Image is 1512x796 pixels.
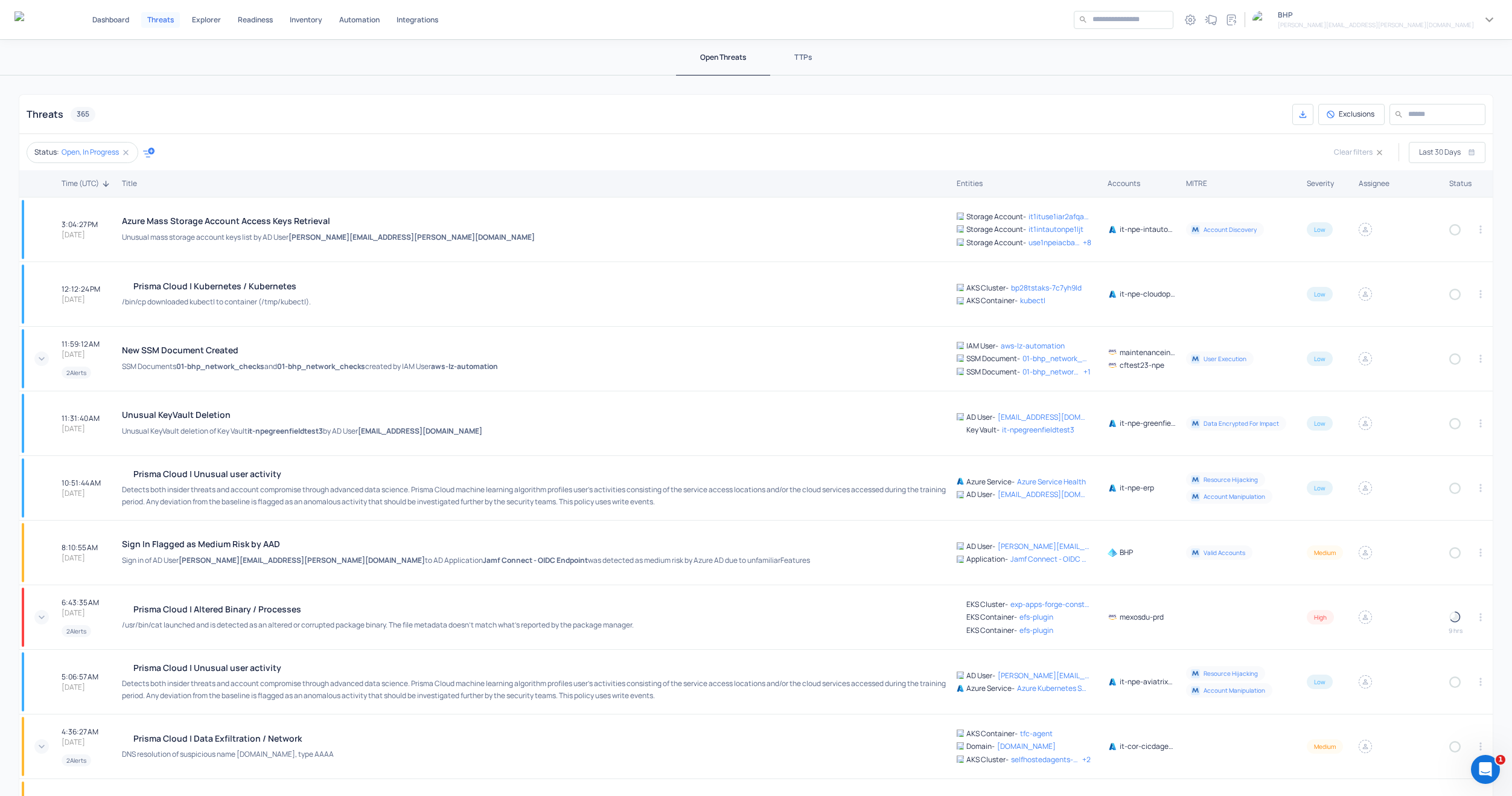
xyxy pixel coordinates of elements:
div: Accounts [1108,179,1176,188]
h4: New SSM Document Created [122,345,498,355]
button: Threats [141,12,180,28]
h4: Prisma Cloud | Unusual user activity [122,468,947,479]
p: Azure Kubernetes Service (AKS) [1017,683,1089,693]
button: Valid Accounts [1186,545,1252,560]
p: 4:36:27 AM [62,727,98,737]
a: Valid Accounts [1186,545,1295,560]
p: selfhostedagents-wlfo4mzl [1011,754,1080,765]
p: it-npe-greenfieldtest [1120,418,1176,428]
span: 01-bhp_network_checks [176,361,264,371]
p: SSM Document - [966,367,1020,377]
p: aws-lz-automation [1001,341,1065,351]
img: AKS Cluster [957,756,964,763]
h4: Azure Mass Storage Account Access Keys Retrieval [122,216,535,226]
p: AKS Container - [966,728,1018,739]
img: organization logo [1252,11,1271,29]
img: https://gem-website-assets-v1.s3.amazonaws.com/cloud-provider-logos/azure.svg [957,478,964,485]
button: +8 [1083,237,1091,248]
button: +2 [1082,754,1091,765]
a: [EMAIL_ADDRESS][DOMAIN_NAME] [998,412,1089,422]
h4: Prisma Cloud | Data Exfiltration /​ Network [122,733,334,743]
a: Resource HijackingAccount Manipulation [1186,666,1297,698]
button: Explorer [187,12,226,28]
a: Prisma Cloud | Altered Binary /​ Processes/usr/bin/cat launched and is detected as an altered or ... [122,603,947,631]
p: Detects both insider threats and account compromise through advanced data science. Prisma Cloud m... [122,678,947,702]
h6: Low [1314,289,1325,299]
img: IAM User [957,342,964,349]
a: exp-apps-forge-const-prod [1010,599,1089,609]
p: [PERSON_NAME][EMAIL_ADDRESS][PERSON_NAME][DOMAIN_NAME] [998,670,1089,681]
p: Dashboard [92,16,129,24]
a: Prisma Cloud | Kubernetes /​ Kubernetes/bin/cp downloaded kubectl to container (/tmp/kubectl). [122,280,947,308]
p: Inventory [290,16,322,24]
p: SSM Documents and created by IAM User [122,361,498,373]
p: Automation [339,16,380,24]
a: Account Manipulation [1186,683,1295,698]
div: Time (UTC) [62,179,112,188]
button: Clear filters [1334,142,1384,163]
a: BHP [1108,547,1176,557]
span: aws-lz-automation [431,361,498,371]
div: What's new [1202,11,1220,29]
img: AKS Pod [957,297,964,304]
p: [EMAIL_ADDRESS][DOMAIN_NAME] [998,489,1089,499]
h4: Sign In Flagged as Medium Risk by AAD [122,539,810,549]
a: maintenanceinfo-npecftest23-npe [1108,347,1176,370]
p: Unusual KeyVault deletion of Key Vault by AD User [122,425,482,437]
a: [PERSON_NAME][EMAIL_ADDRESS][PERSON_NAME][DOMAIN_NAME] [998,541,1089,551]
div: Export [1292,104,1313,125]
img: Gem Security [14,11,59,27]
button: Resource Hijacking [1186,472,1265,487]
p: Detects both insider threats and account compromise through advanced data science. Prisma Cloud m... [122,484,947,508]
img: Storage Account [957,239,964,246]
button: Account Manipulation [1186,489,1272,504]
a: it-npegreenfieldtest3 [1002,425,1074,435]
p: 10:51:44 AM [62,478,101,488]
p: 11:31:40 AM [62,413,100,423]
img: AAD User [957,491,964,498]
h6: Account Manipulation [1204,685,1265,695]
img: Storage Account [957,225,964,233]
h6: Resource Hijacking [1204,475,1258,484]
img: https://gem-website-assets-v1.s3.amazonaws.com/cloud-provider-logos/azure.svg [957,685,964,692]
button: Account Manipulation [1186,683,1272,698]
a: IAM UserIAM User-aws-lz-automationSystem ManagerSSM Document-01-bhp_network_checksSystem ManagerS... [957,341,1098,377]
a: AKS PodAKS Container-tfc-agentDomainDomain-[DOMAIN_NAME]AKS ClusterAKS Cluster-selfhostedagents-w... [957,728,1098,765]
a: AAD UserAD User-[EMAIL_ADDRESS][DOMAIN_NAME]Key VaultKey Vault-it-npegreenfieldtest3 [957,412,1098,435]
a: 11:31:40 AM[DATE] [62,413,112,434]
h6: Data Encrypted For Impact [1204,419,1279,428]
a: mexosdu-prd [1108,612,1176,622]
p: it1intautonpe1ljt [1029,224,1083,234]
a: https://gem-website-assets-v1.s3.amazonaws.com/cloud-provider-logos/azure.svgAzure Service-Azure ... [957,477,1098,499]
a: bp28tstaks-7c7yh9ld [1011,283,1082,293]
span: 01-bhp_network_checks [277,361,365,371]
a: it-npe-cloudopstesting [1108,289,1176,299]
p: Integrations [397,16,438,24]
h6: 9 hrs [1449,626,1463,635]
button: Open Threats [676,39,770,75]
h6: Account Manipulation [1204,492,1265,501]
a: Low [1307,482,1333,492]
a: tfc-agent [1020,728,1053,739]
div: Title [122,179,947,188]
a: EKS ClusterEKS Cluster-exp-apps-forge-const-prodEKS PodEKS Container-efs-pluginEKS PodEKS Contain... [957,599,1098,635]
img: Storage Account [957,213,964,220]
a: Data Encrypted For Impact [1186,416,1295,431]
h6: High [1314,612,1327,622]
p: it-npe-erp [1120,483,1154,493]
p: cftest23-npe [1120,360,1164,370]
p: 8:10:55 AM [62,542,98,553]
span: 1 [1496,755,1505,765]
a: Resource Hijacking [1186,472,1295,487]
a: Low [1307,223,1333,234]
h6: Low [1314,354,1325,364]
img: AKS Cluster [957,284,964,291]
span: it-npegreenfieldtest3 [247,426,323,436]
a: 5:06:57 AM[DATE] [62,672,112,692]
button: Integrations [392,12,443,28]
a: View exclusion rules [1318,104,1385,125]
img: AAD User [957,672,964,679]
